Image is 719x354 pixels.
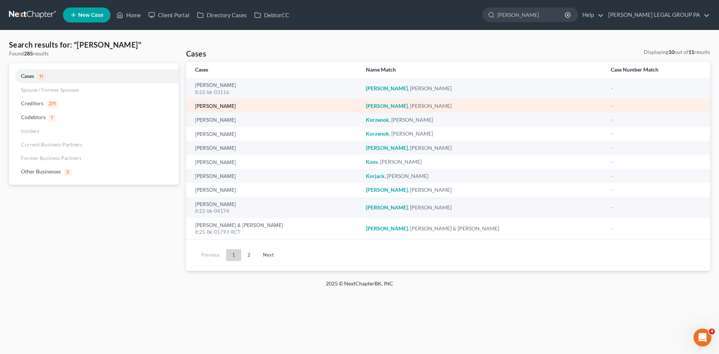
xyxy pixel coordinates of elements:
div: , [PERSON_NAME] [366,102,599,110]
th: Cases [186,62,360,78]
div: 2025 © NextChapterBK, INC [146,280,573,293]
div: , [PERSON_NAME] [366,85,599,92]
a: DebtorCC [251,8,293,22]
span: 4 [709,329,715,335]
a: Directory Cases [193,8,251,22]
a: Next [257,249,280,261]
div: - [611,130,701,137]
div: , [PERSON_NAME] [366,172,599,180]
div: , [PERSON_NAME] [366,204,599,211]
span: Cases [21,73,34,79]
strong: 285 [24,50,33,57]
span: Former Business Partners [21,155,81,161]
a: Former Business Partners [9,151,179,165]
a: Codebtors1 [9,111,179,124]
em: [PERSON_NAME] [366,103,408,109]
strong: 11 [688,49,694,55]
strong: 10 [668,49,674,55]
span: Codebtors [21,114,46,120]
a: [PERSON_NAME] [195,160,236,165]
span: Spouse / Former Spouses [21,87,79,93]
th: Case Number Match [605,62,710,78]
em: Korjack [366,173,385,179]
div: - [611,158,701,166]
span: 1 [49,115,55,121]
div: - [611,225,701,232]
div: Displaying out of results [644,48,710,56]
a: [PERSON_NAME] [195,202,236,207]
a: [PERSON_NAME] [195,132,236,137]
div: - [611,102,701,110]
a: [PERSON_NAME] [195,188,236,193]
em: Korzenok [366,117,389,123]
div: , [PERSON_NAME] [366,186,599,194]
span: 11 [37,73,46,80]
a: Insiders [9,124,179,138]
a: Current Business Partners [9,138,179,151]
div: - [611,172,701,180]
iframe: Intercom live chat [694,329,712,347]
a: 1 [226,249,241,261]
a: Home [113,8,145,22]
em: [PERSON_NAME] [366,85,408,91]
h4: Search results for: "[PERSON_NAME]" [9,39,179,50]
a: [PERSON_NAME] & [PERSON_NAME] [195,223,283,228]
a: Client Portal [145,8,193,22]
th: Name Match [360,62,605,78]
span: Insiders [21,128,39,134]
em: [PERSON_NAME] [366,187,408,193]
span: New Case [78,12,103,18]
a: [PERSON_NAME] [195,118,236,123]
em: [PERSON_NAME] [366,204,408,211]
a: [PERSON_NAME] [195,146,236,151]
a: Cases11 [9,69,179,83]
a: [PERSON_NAME] LEGAL GROUP PA [604,8,710,22]
a: Spouse / Former Spouses [9,83,179,97]
div: - [611,204,701,211]
a: [PERSON_NAME] [195,174,236,179]
div: - [611,85,701,92]
div: 8:22-bk-03116 [195,89,354,96]
a: Creditors271 [9,97,179,111]
div: - [611,144,701,152]
div: 8:22-bk-04174 [195,208,354,215]
span: 2 [64,169,72,176]
div: , [PERSON_NAME] [366,144,599,152]
div: , [PERSON_NAME] [366,130,599,137]
em: Korzenok [366,130,389,137]
div: - [611,186,701,194]
div: 8:25-bk-01793-RCT [195,229,354,236]
input: Search by name... [497,8,566,22]
h4: Cases [186,48,206,59]
div: , [PERSON_NAME] [366,116,599,124]
span: Creditors [21,100,43,106]
a: [PERSON_NAME] [195,104,236,109]
em: [PERSON_NAME] [366,145,408,151]
span: Other Businesses [21,168,61,175]
em: [PERSON_NAME] [366,225,408,232]
span: 271 [46,101,58,108]
a: [PERSON_NAME] [195,83,236,88]
a: Help [579,8,604,22]
em: Koos [366,158,378,165]
a: 2 [242,249,257,261]
div: - [611,116,701,124]
div: , [PERSON_NAME] & [PERSON_NAME] [366,225,599,232]
div: , [PERSON_NAME] [366,158,599,166]
a: Other Businesses2 [9,165,179,179]
span: Current Business Partners [21,141,82,148]
div: Found results [9,50,179,57]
